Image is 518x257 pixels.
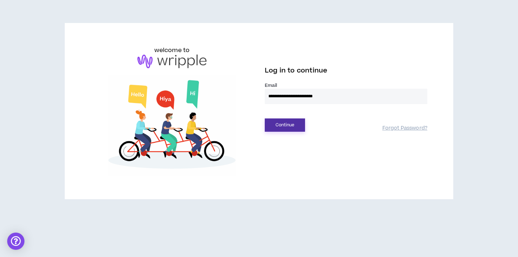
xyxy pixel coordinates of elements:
label: Email [265,82,427,89]
button: Continue [265,118,305,132]
a: Forgot Password? [382,125,427,132]
h6: welcome to [154,46,190,55]
div: Open Intercom Messenger [7,233,24,250]
img: Welcome to Wripple [91,75,253,177]
span: Log in to continue [265,66,327,75]
img: logo-brand.png [137,55,206,68]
